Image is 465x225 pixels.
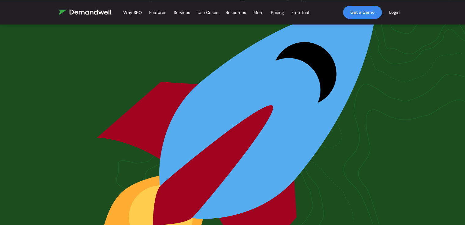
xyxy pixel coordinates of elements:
[343,6,382,19] a: Get a Demo
[197,2,218,23] a: Use Cases
[382,2,407,22] a: Login
[123,2,142,23] a: Why SEO
[58,9,111,15] img: Demandwell Logo
[174,2,190,23] a: Services
[291,2,309,23] a: Free Trial
[226,2,246,23] a: Resources
[253,2,264,23] a: More
[149,2,166,23] a: Features
[271,2,284,23] a: Pricing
